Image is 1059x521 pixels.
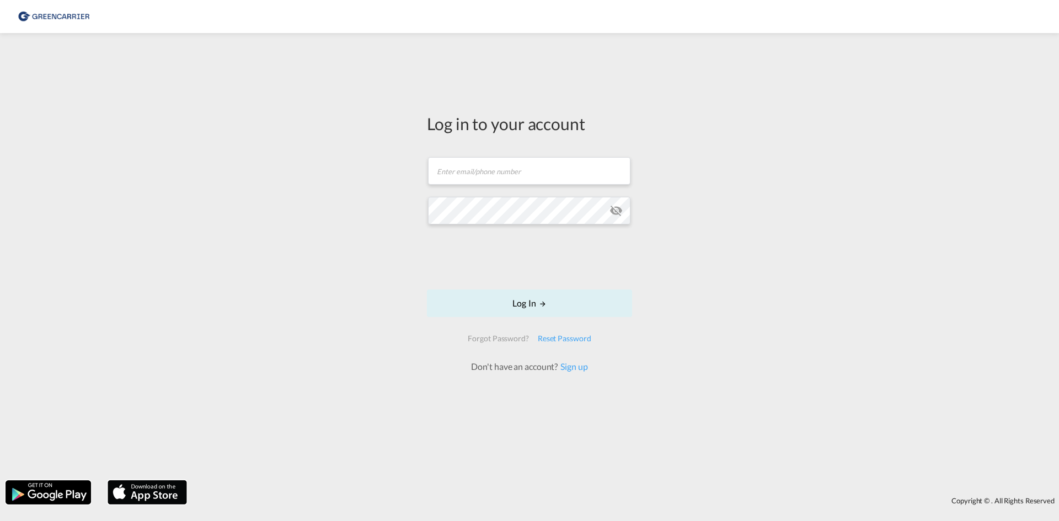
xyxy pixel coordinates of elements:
img: 8cf206808afe11efa76fcd1e3d746489.png [17,4,91,29]
img: google.png [4,479,92,506]
div: Log in to your account [427,112,632,135]
img: apple.png [106,479,188,506]
button: LOGIN [427,289,632,317]
div: Don't have an account? [459,361,600,373]
md-icon: icon-eye-off [609,204,623,217]
a: Sign up [558,361,587,372]
div: Forgot Password? [463,329,533,348]
iframe: reCAPTCHA [446,235,613,278]
div: Copyright © . All Rights Reserved [192,491,1059,510]
input: Enter email/phone number [428,157,630,185]
div: Reset Password [533,329,596,348]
